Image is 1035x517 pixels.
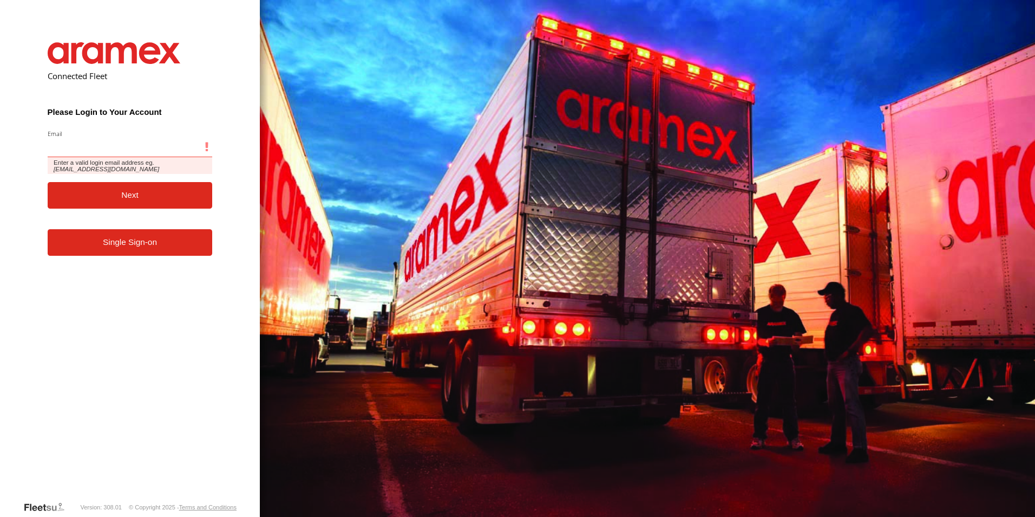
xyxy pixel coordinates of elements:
[81,504,122,510] div: Version: 308.01
[48,229,213,256] a: Single Sign-on
[48,130,213,138] label: Email
[48,70,213,81] h2: Connected Fleet
[48,182,213,209] button: Next
[48,42,181,64] img: Aramex
[54,166,159,172] em: [EMAIL_ADDRESS][DOMAIN_NAME]
[48,157,213,174] span: Enter a valid login email address eg.
[23,502,73,513] a: Visit our Website
[129,504,237,510] div: © Copyright 2025 -
[48,107,213,117] h3: Please Login to Your Account
[179,504,237,510] a: Terms and Conditions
